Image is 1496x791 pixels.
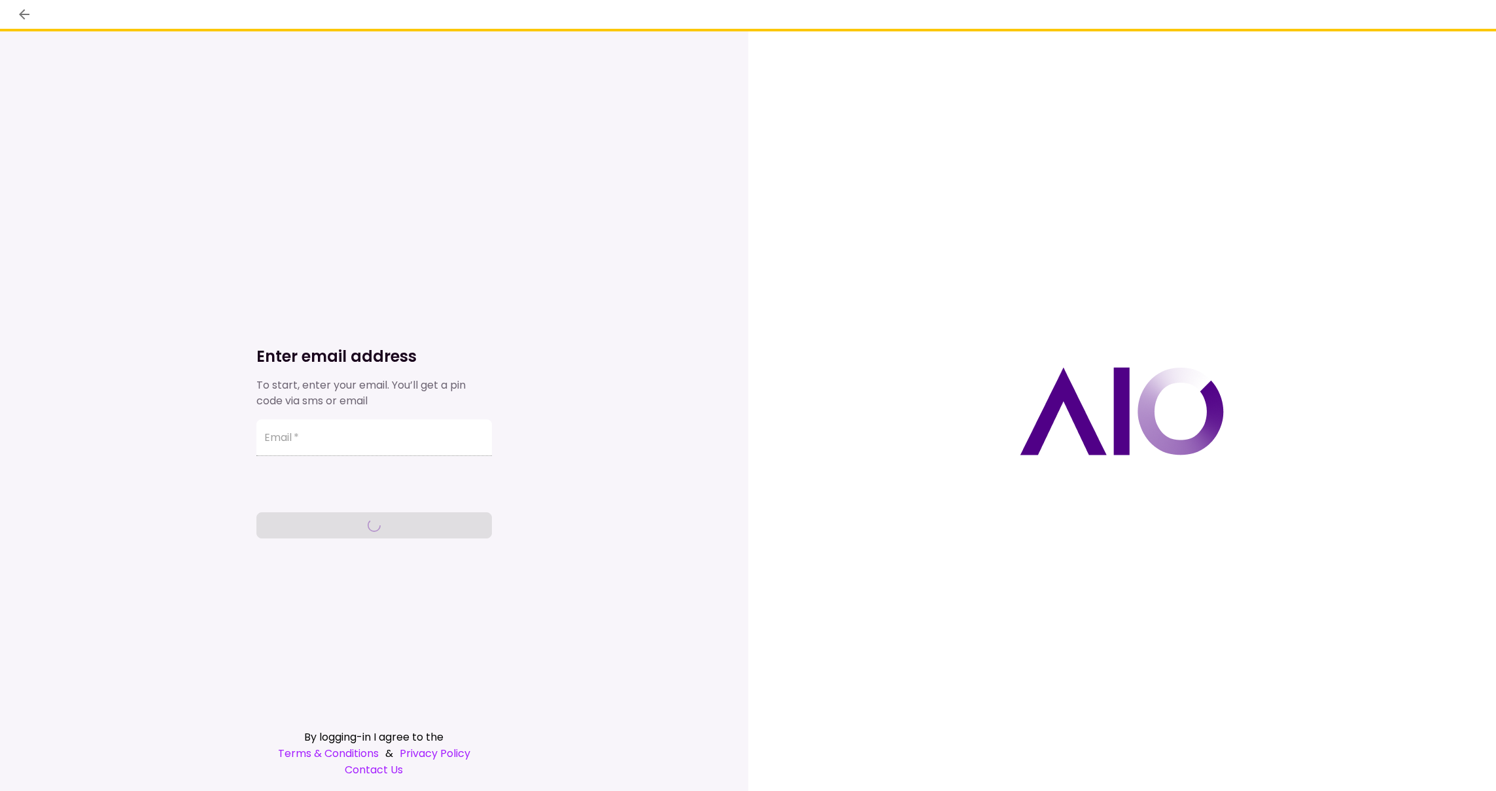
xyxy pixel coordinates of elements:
[256,378,492,409] div: To start, enter your email. You’ll get a pin code via sms or email
[1020,367,1224,455] img: AIO logo
[400,745,470,762] a: Privacy Policy
[256,729,492,745] div: By logging-in I agree to the
[13,3,35,26] button: back
[256,762,492,778] a: Contact Us
[256,745,492,762] div: &
[256,346,492,367] h1: Enter email address
[278,745,379,762] a: Terms & Conditions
